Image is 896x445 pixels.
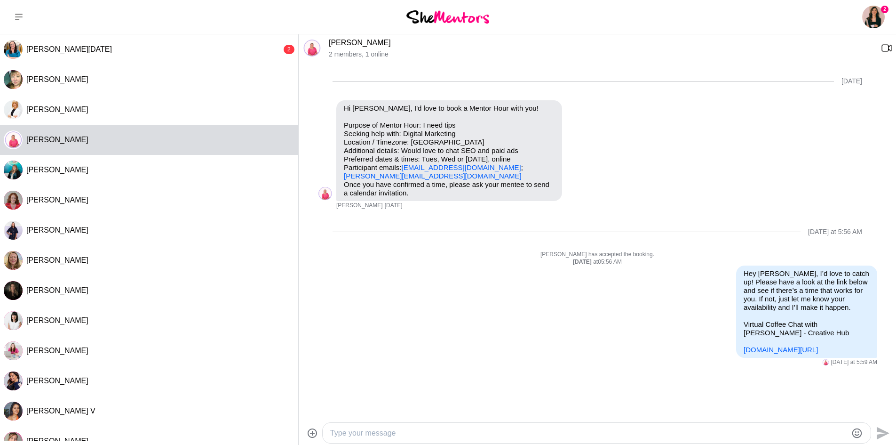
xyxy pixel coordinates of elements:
[4,281,23,300] div: Marisse van den Berg
[302,39,321,57] img: S
[385,202,403,210] time: 2025-10-01T23:54:40.419Z
[302,39,321,57] div: Sandy Hanrahan
[4,40,23,59] img: J
[317,259,877,266] div: at 05:56 AM
[822,359,829,366] div: Sandy Hanrahan
[822,359,829,366] img: S
[284,45,294,54] div: 2
[744,346,818,354] a: [DOMAIN_NAME][URL]
[26,377,88,385] span: [PERSON_NAME]
[406,10,489,23] img: She Mentors Logo
[329,39,391,47] a: [PERSON_NAME]
[317,186,333,201] img: S
[26,256,88,264] span: [PERSON_NAME]
[26,437,88,445] span: [PERSON_NAME]
[4,130,23,149] img: S
[344,180,555,197] p: Once you have confirmed a time, please ask your mentee to send a calendar invitation.
[4,100,23,119] div: Kat Millar
[4,191,23,210] img: C
[744,269,870,312] p: Hey [PERSON_NAME], I’d love to catch up! Please have a look at the link below and see if there’s ...
[4,402,23,421] img: S
[26,105,88,113] span: [PERSON_NAME]
[4,251,23,270] img: T
[881,6,888,13] span: 2
[4,161,23,179] div: Emily Fogg
[26,347,88,355] span: [PERSON_NAME]
[4,341,23,360] img: R
[841,77,862,85] div: [DATE]
[344,121,555,180] p: Purpose of Mentor Hour: I need tips Seeking help with: Digital Marketing Location / Timezone: [GE...
[26,407,95,415] span: [PERSON_NAME] V
[871,422,892,444] button: Send
[26,226,88,234] span: [PERSON_NAME]
[26,286,88,294] span: [PERSON_NAME]
[4,372,23,390] img: R
[344,172,522,180] a: [PERSON_NAME][EMAIL_ADDRESS][DOMAIN_NAME]
[831,359,877,366] time: 2025-10-03T19:59:33.556Z
[4,221,23,240] div: Darby Lyndon
[4,311,23,330] img: H
[330,428,847,439] textarea: Type your message
[862,6,885,28] img: Mariana Queiroz
[4,191,23,210] div: Carmel Murphy
[4,40,23,59] div: Jennifer Natale
[4,251,23,270] div: Tammy McCann
[808,228,862,236] div: [DATE] at 5:56 AM
[4,341,23,360] div: Rebecca Cofrancesco
[4,161,23,179] img: E
[344,104,555,113] p: Hi [PERSON_NAME], I'd love to book a Mentor Hour with you!
[317,186,333,201] div: Sandy Hanrahan
[4,70,23,89] div: Deb Ashton
[26,316,88,324] span: [PERSON_NAME]
[4,70,23,89] img: D
[26,136,88,144] span: [PERSON_NAME]
[4,100,23,119] img: K
[402,163,521,171] a: [EMAIL_ADDRESS][DOMAIN_NAME]
[336,202,383,210] span: [PERSON_NAME]
[4,130,23,149] div: Sandy Hanrahan
[26,75,88,83] span: [PERSON_NAME]
[317,251,877,259] p: [PERSON_NAME] has accepted the booking.
[573,259,593,265] strong: [DATE]
[862,6,885,28] a: Mariana Queiroz2
[329,50,873,58] p: 2 members , 1 online
[26,196,88,204] span: [PERSON_NAME]
[851,428,863,439] button: Emoji picker
[4,221,23,240] img: D
[4,281,23,300] img: M
[4,372,23,390] div: Richa Joshi
[26,45,112,53] span: [PERSON_NAME][DATE]
[744,320,870,337] p: Virtual Coffee Chat with [PERSON_NAME] - Creative Hub
[26,166,88,174] span: [PERSON_NAME]
[4,402,23,421] div: Smritha V
[4,311,23,330] div: Hayley Robertson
